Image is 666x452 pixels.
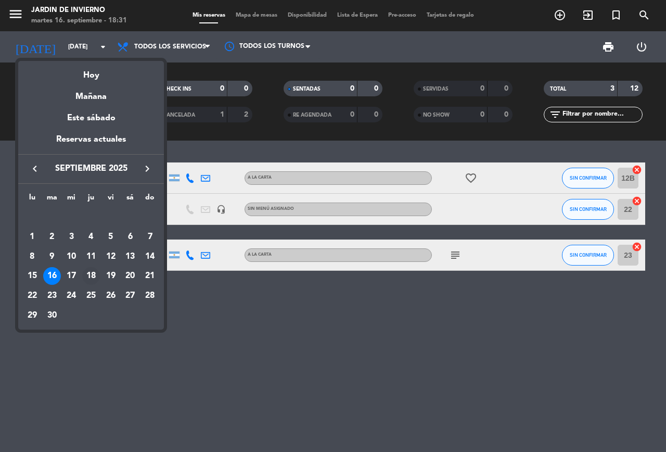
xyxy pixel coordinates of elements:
[140,286,160,306] td: 28 de septiembre de 2025
[81,227,101,247] td: 4 de septiembre de 2025
[62,228,80,246] div: 3
[101,266,121,286] td: 19 de septiembre de 2025
[81,247,101,267] td: 11 de septiembre de 2025
[101,192,121,208] th: viernes
[101,247,121,267] td: 12 de septiembre de 2025
[121,192,140,208] th: sábado
[82,228,100,246] div: 4
[22,247,42,267] td: 8 de septiembre de 2025
[23,307,41,324] div: 29
[141,287,159,305] div: 28
[42,286,62,306] td: 23 de septiembre de 2025
[140,266,160,286] td: 21 de septiembre de 2025
[140,247,160,267] td: 14 de septiembre de 2025
[43,228,61,246] div: 2
[102,287,120,305] div: 26
[141,162,153,175] i: keyboard_arrow_right
[18,133,164,154] div: Reservas actuales
[42,266,62,286] td: 16 de septiembre de 2025
[121,247,140,267] td: 13 de septiembre de 2025
[22,286,42,306] td: 22 de septiembre de 2025
[29,162,41,175] i: keyboard_arrow_left
[138,162,157,175] button: keyboard_arrow_right
[140,227,160,247] td: 7 de septiembre de 2025
[42,306,62,325] td: 30 de septiembre de 2025
[121,228,139,246] div: 6
[102,228,120,246] div: 5
[22,227,42,247] td: 1 de septiembre de 2025
[82,287,100,305] div: 25
[102,267,120,285] div: 19
[22,266,42,286] td: 15 de septiembre de 2025
[61,266,81,286] td: 17 de septiembre de 2025
[81,192,101,208] th: jueves
[121,286,140,306] td: 27 de septiembre de 2025
[81,286,101,306] td: 25 de septiembre de 2025
[141,267,159,285] div: 21
[22,192,42,208] th: lunes
[62,248,80,266] div: 10
[121,287,139,305] div: 27
[121,267,139,285] div: 20
[43,307,61,324] div: 30
[18,82,164,104] div: Mañana
[141,248,159,266] div: 14
[62,267,80,285] div: 17
[22,306,42,325] td: 29 de septiembre de 2025
[61,286,81,306] td: 24 de septiembre de 2025
[23,267,41,285] div: 15
[62,287,80,305] div: 24
[121,227,140,247] td: 6 de septiembre de 2025
[82,248,100,266] div: 11
[42,247,62,267] td: 9 de septiembre de 2025
[42,192,62,208] th: martes
[18,61,164,82] div: Hoy
[61,227,81,247] td: 3 de septiembre de 2025
[42,227,62,247] td: 2 de septiembre de 2025
[102,248,120,266] div: 12
[23,228,41,246] div: 1
[43,287,61,305] div: 23
[82,267,100,285] div: 18
[22,207,160,227] td: SEP.
[121,266,140,286] td: 20 de septiembre de 2025
[23,287,41,305] div: 22
[141,228,159,246] div: 7
[43,267,61,285] div: 16
[18,104,164,133] div: Este sábado
[101,227,121,247] td: 5 de septiembre de 2025
[81,266,101,286] td: 18 de septiembre de 2025
[101,286,121,306] td: 26 de septiembre de 2025
[44,162,138,175] span: septiembre 2025
[140,192,160,208] th: domingo
[61,192,81,208] th: miércoles
[23,248,41,266] div: 8
[43,248,61,266] div: 9
[61,247,81,267] td: 10 de septiembre de 2025
[25,162,44,175] button: keyboard_arrow_left
[121,248,139,266] div: 13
